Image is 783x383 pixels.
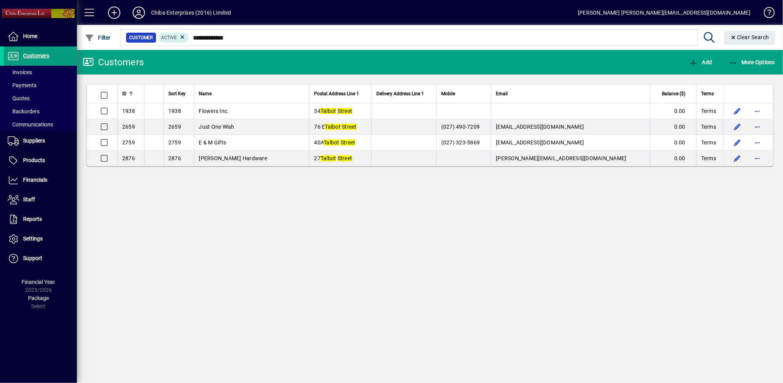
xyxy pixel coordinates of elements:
[314,139,355,146] span: 40A
[655,90,692,98] div: Balance ($)
[724,31,776,45] button: Clear
[122,90,126,98] span: ID
[23,196,35,202] span: Staff
[199,90,211,98] span: Name
[701,123,716,131] span: Terms
[314,108,352,114] span: 34
[701,154,716,162] span: Terms
[687,55,714,69] button: Add
[168,124,181,130] span: 2659
[4,105,77,118] a: Backorders
[23,177,47,183] span: Financials
[731,152,743,164] button: Edit
[4,210,77,229] a: Reports
[314,90,359,98] span: Postal Address Line 1
[4,171,77,190] a: Financials
[4,118,77,131] a: Communications
[168,155,181,161] span: 2876
[321,155,336,161] em: Talbot
[23,255,42,261] span: Support
[314,155,352,161] span: 27
[199,139,226,146] span: E & M Gifts
[168,139,181,146] span: 2759
[4,229,77,249] a: Settings
[168,108,181,114] span: 1938
[728,59,775,65] span: More Options
[4,190,77,209] a: Staff
[122,155,135,161] span: 2876
[4,249,77,268] a: Support
[8,95,30,101] span: Quotes
[23,53,49,59] span: Customers
[731,105,743,117] button: Edit
[496,155,626,161] span: [PERSON_NAME][EMAIL_ADDRESS][DOMAIN_NAME]
[496,90,508,98] span: Email
[122,90,140,98] div: ID
[376,90,424,98] span: Delivery Address Line 1
[342,124,357,130] em: Street
[4,66,77,79] a: Invoices
[8,69,32,75] span: Invoices
[701,139,716,146] span: Terms
[731,121,743,133] button: Edit
[23,33,37,39] span: Home
[122,124,135,130] span: 2659
[751,136,763,149] button: More options
[4,79,77,92] a: Payments
[199,108,229,114] span: Flowers Inc.
[314,124,356,130] span: 76 E
[4,131,77,151] a: Suppliers
[199,155,267,161] span: [PERSON_NAME] Hardware
[23,216,42,222] span: Reports
[4,151,77,170] a: Products
[4,92,77,105] a: Quotes
[751,105,763,117] button: More options
[158,33,189,43] mat-chip: Activation Status: Active
[321,108,336,114] em: Talbot
[701,90,714,98] span: Terms
[701,107,716,115] span: Terms
[496,90,645,98] div: Email
[689,59,712,65] span: Add
[441,139,480,146] span: (027) 323-5869
[126,6,151,20] button: Profile
[730,34,770,40] span: Clear Search
[337,108,352,114] em: Street
[441,124,480,130] span: (027) 490-7209
[341,139,356,146] em: Street
[122,139,135,146] span: 2759
[578,7,750,19] div: [PERSON_NAME] [PERSON_NAME][EMAIL_ADDRESS][DOMAIN_NAME]
[199,124,234,130] span: Just One Wish
[4,27,77,46] a: Home
[751,121,763,133] button: More options
[23,138,45,144] span: Suppliers
[161,35,177,40] span: Active
[324,139,339,146] em: Talbot
[751,152,763,164] button: More options
[758,2,773,27] a: Knowledge Base
[325,124,341,130] em: Talbot
[726,55,777,69] button: More Options
[122,108,135,114] span: 1938
[650,135,696,151] td: 0.00
[8,121,53,128] span: Communications
[23,235,43,242] span: Settings
[650,103,696,119] td: 0.00
[168,90,186,98] span: Sort Key
[102,6,126,20] button: Add
[662,90,685,98] span: Balance ($)
[8,82,37,88] span: Payments
[650,151,696,166] td: 0.00
[83,31,113,45] button: Filter
[731,136,743,149] button: Edit
[441,90,455,98] span: Mobile
[28,295,49,301] span: Package
[8,108,40,114] span: Backorders
[129,34,153,41] span: Customer
[22,279,55,285] span: Financial Year
[83,56,144,68] div: Customers
[496,139,584,146] span: [EMAIL_ADDRESS][DOMAIN_NAME]
[199,90,304,98] div: Name
[85,35,111,41] span: Filter
[337,155,352,161] em: Street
